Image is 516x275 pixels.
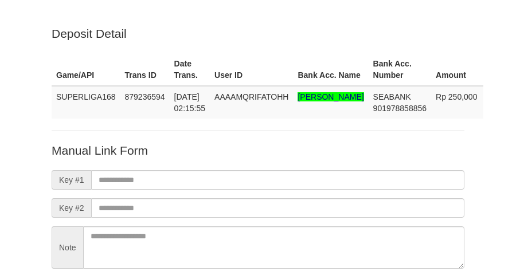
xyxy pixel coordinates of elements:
th: Date Trans. [170,53,210,86]
span: Key #1 [52,170,91,190]
td: SUPERLIGA168 [52,86,120,119]
span: Nama rekening >18 huruf, harap diedit [298,92,363,101]
span: SEABANK [373,92,411,101]
td: 879236594 [120,86,170,119]
span: Copy 901978858856 to clipboard [373,104,427,113]
th: Trans ID [120,53,170,86]
th: User ID [210,53,293,86]
p: Manual Link Form [52,142,464,159]
th: Bank Acc. Number [369,53,431,86]
th: Amount [431,53,483,86]
th: Game/API [52,53,120,86]
p: Deposit Detail [52,25,464,42]
span: Note [52,226,83,269]
span: [DATE] 02:15:55 [174,92,206,113]
span: Key #2 [52,198,91,218]
span: AAAAMQRIFATOHH [214,92,288,101]
th: Bank Acc. Name [293,53,368,86]
span: Rp 250,000 [436,92,477,101]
